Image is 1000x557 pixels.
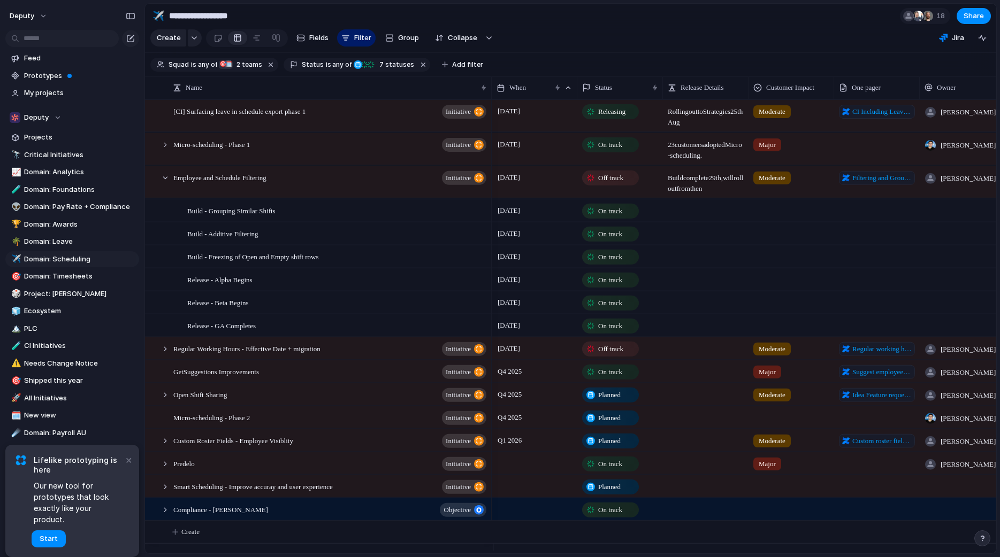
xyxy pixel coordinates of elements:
[34,480,123,525] span: Our new tool for prototypes that look exactly like your product.
[196,60,217,69] span: any of
[5,110,139,126] button: Deputy
[219,60,227,69] div: 🎯
[5,390,139,406] div: 🚀All Initiatives
[495,171,523,183] span: [DATE]
[663,100,748,128] span: Rolling out to Strategics 25th Aug
[10,375,20,386] button: 🎯
[941,436,996,446] span: [PERSON_NAME]
[5,251,139,267] div: ✈️Domain: Scheduling
[448,33,477,43] span: Collapse
[24,53,135,64] span: Feed
[5,407,139,423] div: 🗓️New view
[442,479,486,493] button: initiative
[852,389,912,400] span: Idea Feature request Shift sharing to other locations within the business
[442,457,486,470] button: initiative
[759,172,785,183] span: Moderate
[759,435,785,446] span: Moderate
[5,182,139,198] a: 🧪Domain: Foundations
[376,60,385,68] span: 7
[181,527,200,537] span: Create
[11,201,19,213] div: 👽
[852,343,912,354] span: Regular working hours 2.0 pre-migration improvements
[11,322,19,335] div: 🏔️
[5,303,139,319] a: 🧊Ecosystem
[5,321,139,337] a: 🏔️PLC
[186,82,202,93] span: Name
[941,140,996,150] span: [PERSON_NAME]
[759,106,785,117] span: Moderate
[759,139,776,150] span: Major
[663,166,748,194] span: Build complete 29th, will rollout from then
[10,323,20,334] button: 🏔️
[24,219,135,230] span: Domain: Awards
[224,60,233,69] div: 🗓️
[598,106,625,117] span: Releasing
[839,434,915,447] a: Custom roster fields - Team member visiblity
[173,365,259,377] span: GetSuggestions Improvements
[10,219,20,230] button: 🏆
[324,59,354,71] button: isany of
[495,105,523,118] span: [DATE]
[11,149,19,161] div: 🔭
[24,236,135,247] span: Domain: Leave
[24,202,135,212] span: Domain: Pay Rate + Compliance
[24,88,135,98] span: My projects
[937,82,956,93] span: Owner
[598,320,622,331] span: On track
[11,305,19,318] div: 🧊
[5,50,139,66] a: Feed
[941,344,996,354] span: [PERSON_NAME]
[442,434,486,447] button: initiative
[598,251,622,262] span: On track
[40,533,58,544] span: Start
[24,167,135,177] span: Domain: Analytics
[10,254,20,265] button: ✈️
[759,366,776,377] span: Major
[941,367,996,377] span: [PERSON_NAME]
[353,59,416,71] button: 7 statuses
[24,375,135,386] span: Shipped this year
[442,171,486,184] button: initiative
[5,199,139,215] a: 👽Domain: Pay Rate + Compliance
[380,29,424,47] button: Group
[495,296,523,308] span: [DATE]
[187,227,258,239] span: Build - Additive Filtering
[10,184,20,195] button: 🧪
[941,107,996,118] span: [PERSON_NAME]
[957,8,991,24] button: Share
[446,170,471,185] span: initiative
[759,389,785,400] span: Moderate
[150,29,186,47] button: Create
[936,11,948,21] span: 18
[233,60,262,69] span: teams
[11,236,19,248] div: 🌴
[5,286,139,302] a: 🎲Project: [PERSON_NAME]
[5,338,139,354] div: 🧪CI Initiatives
[442,105,486,119] button: initiative
[187,204,276,216] span: Build - Grouping Similar Shifts
[169,60,189,69] span: Squad
[24,150,135,160] span: Critical Initiatives
[398,33,419,43] span: Group
[5,216,139,233] div: 🏆Domain: Awards
[24,71,135,81] span: Prototypes
[11,218,19,230] div: 🏆
[442,388,486,401] button: initiative
[11,253,19,265] div: ✈️
[598,389,621,400] span: Planned
[5,147,139,163] a: 🔭Critical Initiatives
[598,139,622,150] span: On track
[446,341,471,356] span: initiative
[663,133,748,160] span: 23 customers adopted Micro-scheduling.
[598,458,622,469] span: On track
[5,268,139,284] div: 🎯Domain: Timesheets
[429,29,483,47] button: Collapse
[173,137,250,150] span: Micro-scheduling - Phase 1
[5,373,139,389] div: 🎯Shipped this year
[839,342,915,355] a: Regular working hours 2.0 pre-migration improvements
[5,164,139,180] a: 📈Domain: Analytics
[598,504,622,515] span: On track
